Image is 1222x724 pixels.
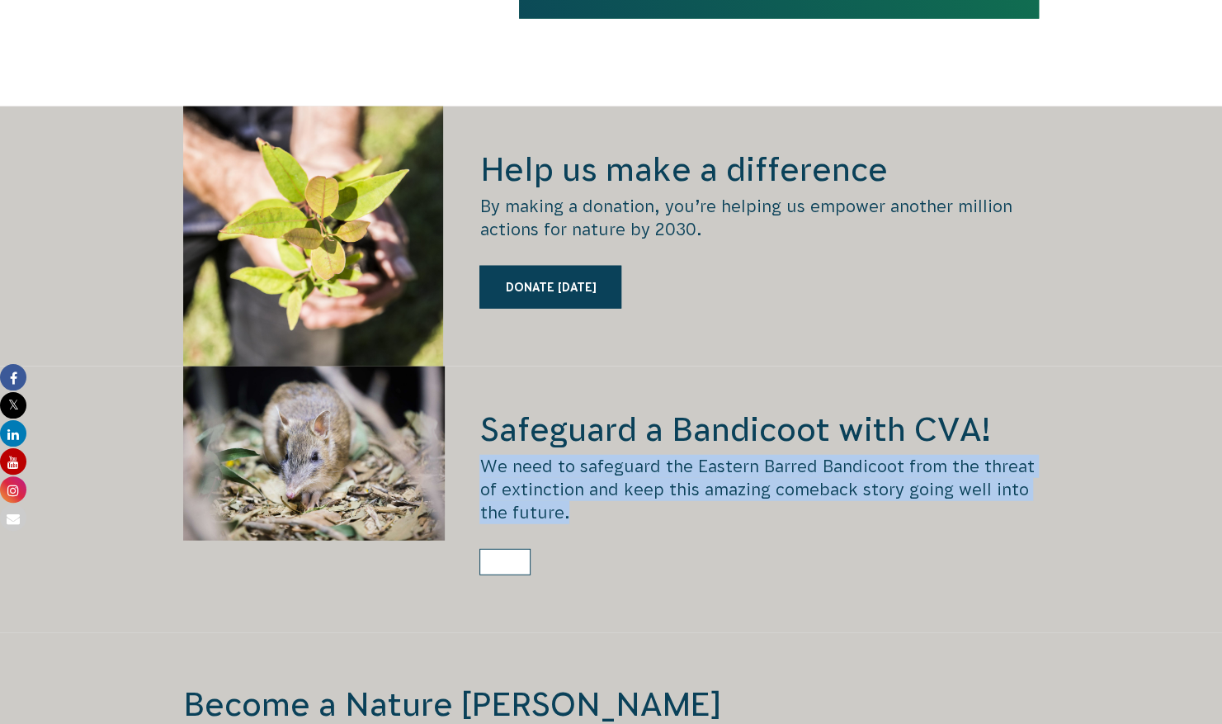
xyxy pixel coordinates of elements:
[479,408,1039,451] h2: Safeguard a Bandicoot with CVA!
[479,195,1039,241] p: By making a donation, you’re helping us empower another million actions for nature by 2030.
[479,266,621,309] a: Donate [DATE]
[479,148,1039,191] h2: Help us make a difference
[479,455,1039,524] p: We need to safeguard the Eastern Barred Bandicoot from the threat of extinction and keep this ama...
